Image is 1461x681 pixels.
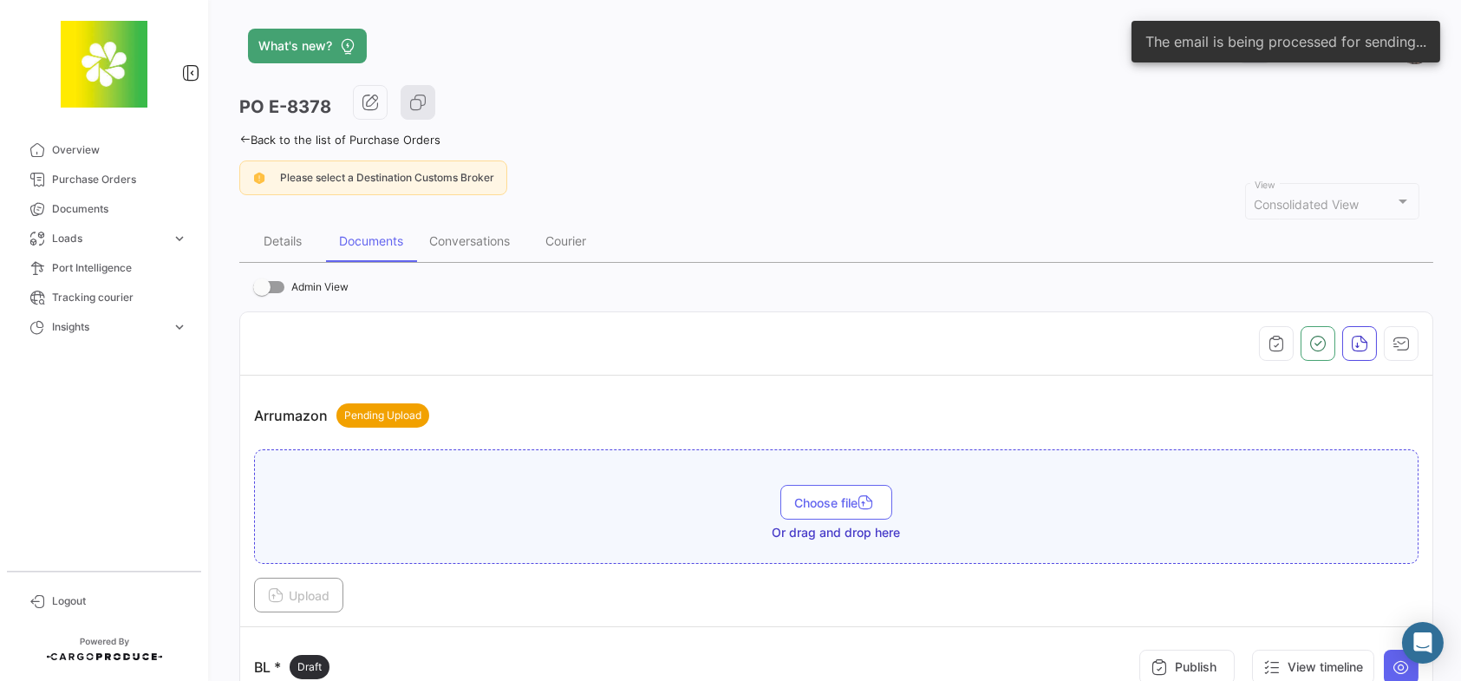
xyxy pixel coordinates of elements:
span: Insights [52,319,165,335]
span: Draft [297,659,322,675]
span: Overview [52,142,187,158]
span: Please select a Destination Customs Broker [280,171,494,184]
div: Documents [339,233,403,248]
span: Purchase Orders [52,172,187,187]
span: Pending Upload [344,408,421,423]
a: Documents [14,194,194,224]
span: What's new? [258,37,332,55]
span: Documents [52,201,187,217]
span: Port Intelligence [52,260,187,276]
span: Consolidated View [1255,197,1360,212]
div: Details [264,233,302,248]
a: Port Intelligence [14,253,194,283]
p: Arrumazon [254,403,429,428]
span: expand_more [172,231,187,246]
a: Purchase Orders [14,165,194,194]
a: Tracking courier [14,283,194,312]
span: The email is being processed for sending... [1145,33,1426,50]
span: Or drag and drop here [773,524,901,541]
div: Abrir Intercom Messenger [1402,622,1444,664]
span: Upload [268,588,329,603]
a: Back to the list of Purchase Orders [239,133,440,147]
span: Tracking courier [52,290,187,305]
span: Admin View [291,277,349,298]
a: Overview [14,135,194,165]
span: Loads [52,231,165,246]
button: Choose file [780,485,892,520]
h3: PO E-8378 [239,95,331,119]
span: expand_more [172,319,187,335]
div: Courier [546,233,587,248]
button: Upload [254,578,343,612]
span: Choose file [794,495,878,510]
button: What's new? [248,29,367,63]
div: Conversations [429,233,510,248]
span: Logout [52,593,187,609]
img: 8664c674-3a9e-46e9-8cba-ffa54c79117b.jfif [61,21,147,108]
